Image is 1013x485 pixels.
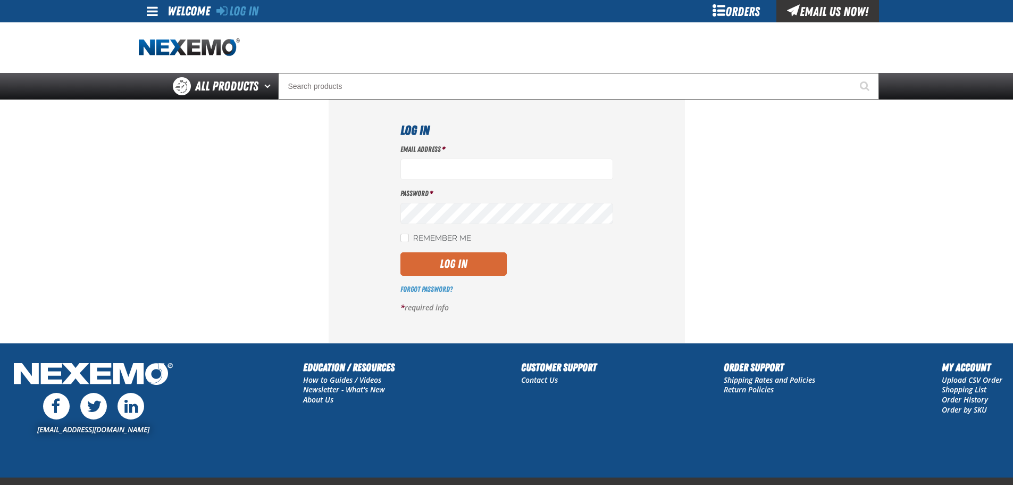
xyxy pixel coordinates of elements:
[942,394,988,405] a: Order History
[400,252,507,276] button: Log In
[942,359,1002,375] h2: My Account
[724,384,774,394] a: Return Policies
[400,234,409,242] input: Remember Me
[261,73,278,100] button: Open All Products pages
[400,188,613,199] label: Password
[400,303,613,313] p: required info
[303,359,395,375] h2: Education / Resources
[139,38,240,57] a: Home
[303,394,333,405] a: About Us
[942,384,986,394] a: Shopping List
[521,359,597,375] h2: Customer Support
[303,384,385,394] a: Newsletter - What's New
[303,375,381,385] a: How to Guides / Videos
[139,38,240,57] img: Nexemo logo
[400,234,471,244] label: Remember Me
[278,73,879,100] input: Search
[521,375,558,385] a: Contact Us
[852,73,879,100] button: Start Searching
[195,77,258,96] span: All Products
[216,4,258,19] a: Log In
[11,359,176,391] img: Nexemo Logo
[400,144,613,154] label: Email Address
[400,285,453,293] a: Forgot Password?
[942,405,987,415] a: Order by SKU
[724,359,815,375] h2: Order Support
[942,375,1002,385] a: Upload CSV Order
[400,121,613,140] h1: Log In
[724,375,815,385] a: Shipping Rates and Policies
[37,424,149,434] a: [EMAIL_ADDRESS][DOMAIN_NAME]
